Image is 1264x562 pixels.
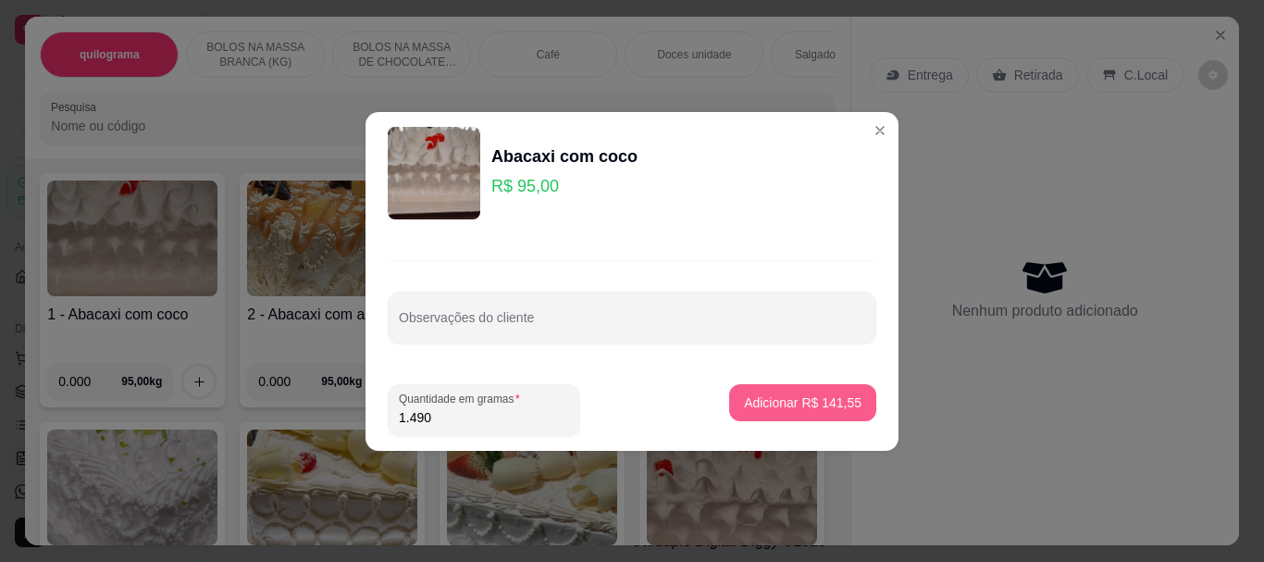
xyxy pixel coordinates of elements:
[865,116,895,145] button: Close
[744,393,861,412] p: Adicionar R$ 141,55
[399,316,865,334] input: Observações do cliente
[491,144,638,169] div: Abacaxi com coco
[491,173,638,199] p: R$ 95,00
[388,127,480,219] img: product-image
[399,391,527,406] label: Quantidade em gramas
[729,384,876,421] button: Adicionar R$ 141,55
[399,408,569,427] input: Quantidade em gramas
